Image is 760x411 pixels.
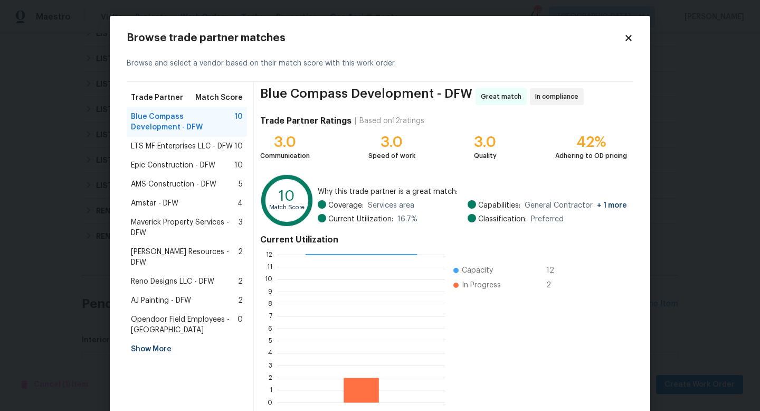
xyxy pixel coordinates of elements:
h4: Trade Partner Ratings [260,116,351,126]
span: 10 [234,141,243,152]
span: Amstar - DFW [131,198,178,209]
span: 16.7 % [397,214,417,225]
div: 3.0 [260,137,310,147]
text: 10 [279,189,295,203]
span: 12 [546,265,563,276]
text: 7 [269,313,272,319]
text: 1 [270,387,272,393]
span: 2 [238,276,243,287]
span: Capabilities: [478,200,520,211]
div: 3.0 [368,137,415,147]
span: 2 [238,295,243,306]
div: Communication [260,151,310,161]
div: Adhering to OD pricing [555,151,627,161]
text: 3 [269,362,272,369]
text: 6 [268,325,272,332]
span: Trade Partner [131,92,183,103]
span: Current Utilization: [328,214,393,225]
text: Match Score [269,204,305,210]
span: Why this trade partner is a great match: [318,186,627,197]
span: 3 [239,217,243,238]
text: 10 [265,276,272,282]
span: LTS MF Enterprises LLC - DFW [131,141,233,152]
div: Based on 12 ratings [359,116,424,126]
span: Preferred [531,214,564,225]
div: Browse and select a vendor based on their match score with this work order. [127,45,633,82]
span: Reno Designs LLC - DFW [131,276,214,287]
text: 12 [266,251,272,258]
text: 11 [267,264,272,270]
div: 3.0 [474,137,497,147]
text: 2 [269,375,272,381]
span: Blue Compass Development - DFW [131,111,234,133]
span: General Contractor [525,200,627,211]
span: 0 [237,314,243,335]
text: 0 [268,399,272,406]
span: Maverick Property Services - DFW [131,217,239,238]
h2: Browse trade partner matches [127,33,624,43]
div: Quality [474,151,497,161]
span: Coverage: [328,200,364,211]
span: Blue Compass Development - DFW [260,88,472,105]
span: Match Score [195,92,243,103]
div: Show More [127,340,247,359]
span: 2 [546,280,563,291]
text: 4 [268,350,272,356]
h4: Current Utilization [260,235,627,245]
text: 5 [269,338,272,344]
span: Classification: [478,214,527,225]
text: 9 [268,288,272,295]
span: AMS Construction - DFW [131,179,216,190]
span: Opendoor Field Employees - [GEOGRAPHIC_DATA] [131,314,237,335]
span: 2 [238,247,243,268]
span: Services area [368,200,414,211]
span: 4 [237,198,243,209]
div: Speed of work [368,151,415,161]
span: AJ Painting - DFW [131,295,191,306]
span: [PERSON_NAME] Resources - DFW [131,247,238,268]
div: | [351,116,359,126]
span: Epic Construction - DFW [131,160,215,171]
span: In compliance [535,91,583,102]
text: 8 [268,301,272,307]
span: + 1 more [597,202,627,209]
span: Capacity [462,265,493,276]
span: 5 [239,179,243,190]
span: In Progress [462,280,501,291]
span: 10 [234,160,243,171]
span: 10 [234,111,243,133]
span: Great match [481,91,526,102]
div: 42% [555,137,627,147]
